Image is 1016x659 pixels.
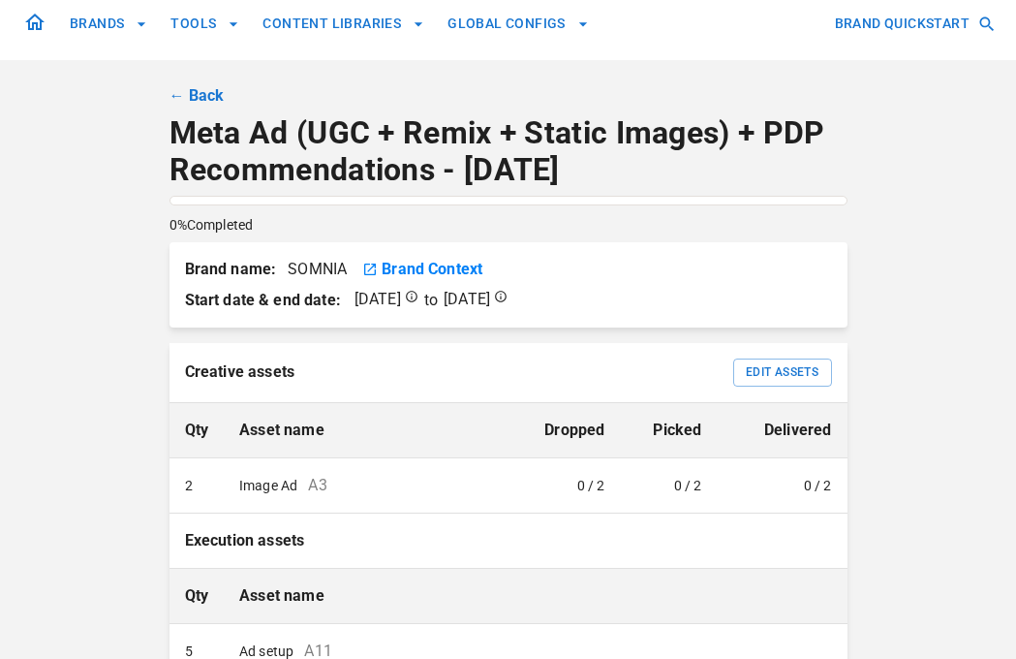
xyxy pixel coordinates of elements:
[224,457,529,513] td: Image Ad
[163,6,247,42] button: TOOLS
[827,6,1001,42] button: BRAND QUICKSTART
[185,258,348,281] p: SOMNIA
[529,402,620,457] th: Dropped
[382,258,482,281] a: Brand Context
[621,457,718,513] td: 0 / 2
[169,343,718,403] th: Creative assets
[224,568,847,623] th: Asset name
[529,457,620,513] td: 0 / 2
[185,260,285,278] strong: Brand name:
[440,6,597,42] button: GLOBAL CONFIGS
[718,457,847,513] td: 0 / 2
[185,289,508,312] span: to
[308,476,326,494] span: A3
[169,115,847,188] p: Meta Ad (UGC + Remix + Static Images) + PDP Recommendations - [DATE]
[169,514,847,569] th: Execution assets
[718,402,847,457] th: Delivered
[169,568,225,623] th: Qty
[62,6,155,42] button: BRANDS
[255,6,432,42] button: CONTENT LIBRARIES
[354,289,401,311] p: [DATE]
[169,215,254,235] p: 0% Completed
[621,402,718,457] th: Picked
[224,402,529,457] th: Asset name
[169,402,225,457] th: Qty
[185,289,341,312] strong: Start date & end date:
[733,359,832,387] button: Edit Assets
[444,289,490,311] p: [DATE]
[169,457,225,513] td: 2
[169,84,225,108] a: ← Back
